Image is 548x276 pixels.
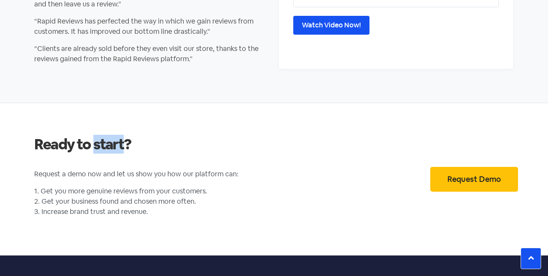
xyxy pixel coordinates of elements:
[34,16,270,37] p: “Rapid Reviews has perfected the way in which we gain reviews from customers. It has improved our...
[430,167,518,192] a: Request Demo
[34,135,270,154] h2: Ready to start?
[293,16,369,35] input: Watch Video Now!
[34,186,270,217] p: 1. Get you more genuine reviews from your customers. 2. Get your business found and chosen more o...
[34,44,270,64] p: “Clients are already sold before they even visit our store, thanks to the reviews gained from the...
[34,169,270,179] p: Request a demo now and let us show you how our platform can:
[447,175,501,183] span: Request Demo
